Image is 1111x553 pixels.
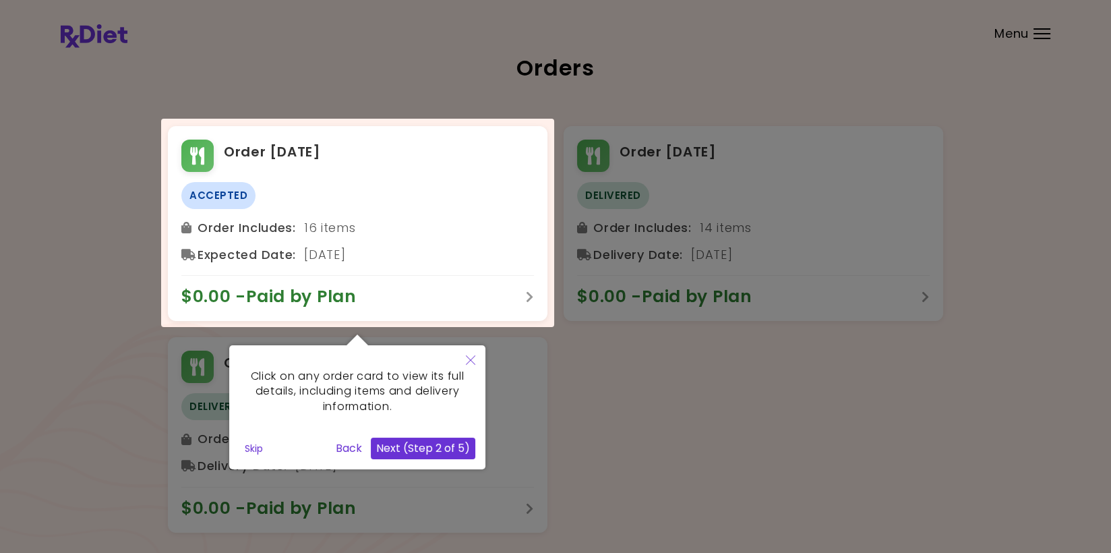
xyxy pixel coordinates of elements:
div: Click on any order card to view its full details, including items and delivery information. [229,345,485,469]
button: Next (Step 2 of 5) [371,438,475,459]
button: Close [456,345,485,377]
button: Back [330,438,367,459]
button: Skip [239,438,268,459]
div: Click on any order card to view its full details, including items and delivery information. [239,355,475,428]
